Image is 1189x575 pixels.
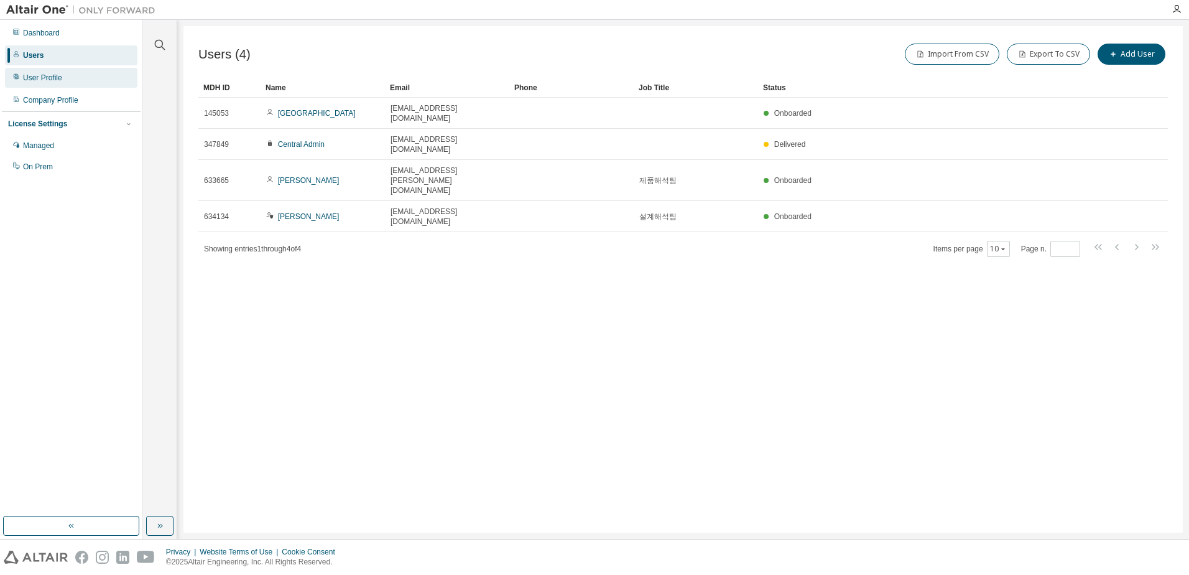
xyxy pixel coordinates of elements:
div: Name [266,78,380,98]
span: Delivered [774,140,806,149]
div: User Profile [23,73,62,83]
span: Onboarded [774,176,812,185]
span: [EMAIL_ADDRESS][DOMAIN_NAME] [391,134,504,154]
span: 설계해석팀 [639,212,677,222]
div: License Settings [8,119,67,129]
button: Export To CSV [1007,44,1090,65]
img: altair_logo.svg [4,551,68,564]
div: Users [23,50,44,60]
span: 145053 [204,108,229,118]
div: Dashboard [23,28,60,38]
div: On Prem [23,162,53,172]
div: Website Terms of Use [200,547,282,557]
div: MDH ID [203,78,256,98]
span: 634134 [204,212,229,222]
span: Users (4) [198,47,251,62]
div: Phone [514,78,629,98]
span: 633665 [204,175,229,185]
div: Status [763,78,1103,98]
div: Privacy [166,547,200,557]
img: facebook.svg [75,551,88,564]
p: © 2025 Altair Engineering, Inc. All Rights Reserved. [166,557,343,568]
span: Onboarded [774,109,812,118]
img: instagram.svg [96,551,109,564]
span: Showing entries 1 through 4 of 4 [204,245,301,253]
img: Altair One [6,4,162,16]
div: Company Profile [23,95,78,105]
div: Cookie Consent [282,547,342,557]
a: [GEOGRAPHIC_DATA] [278,109,356,118]
img: linkedin.svg [116,551,129,564]
div: Managed [23,141,54,151]
button: Import From CSV [905,44,999,65]
button: 10 [990,244,1007,254]
span: Onboarded [774,212,812,221]
div: Job Title [639,78,753,98]
button: Add User [1098,44,1165,65]
span: [EMAIL_ADDRESS][PERSON_NAME][DOMAIN_NAME] [391,166,504,195]
span: 347849 [204,139,229,149]
a: [PERSON_NAME] [278,176,340,185]
span: 제품해석팀 [639,175,677,185]
span: Page n. [1021,241,1080,257]
span: [EMAIL_ADDRESS][DOMAIN_NAME] [391,103,504,123]
div: Email [390,78,504,98]
span: Items per page [933,241,1010,257]
span: [EMAIL_ADDRESS][DOMAIN_NAME] [391,207,504,227]
a: Central Admin [278,140,325,149]
a: [PERSON_NAME] [278,212,340,221]
img: youtube.svg [137,551,155,564]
